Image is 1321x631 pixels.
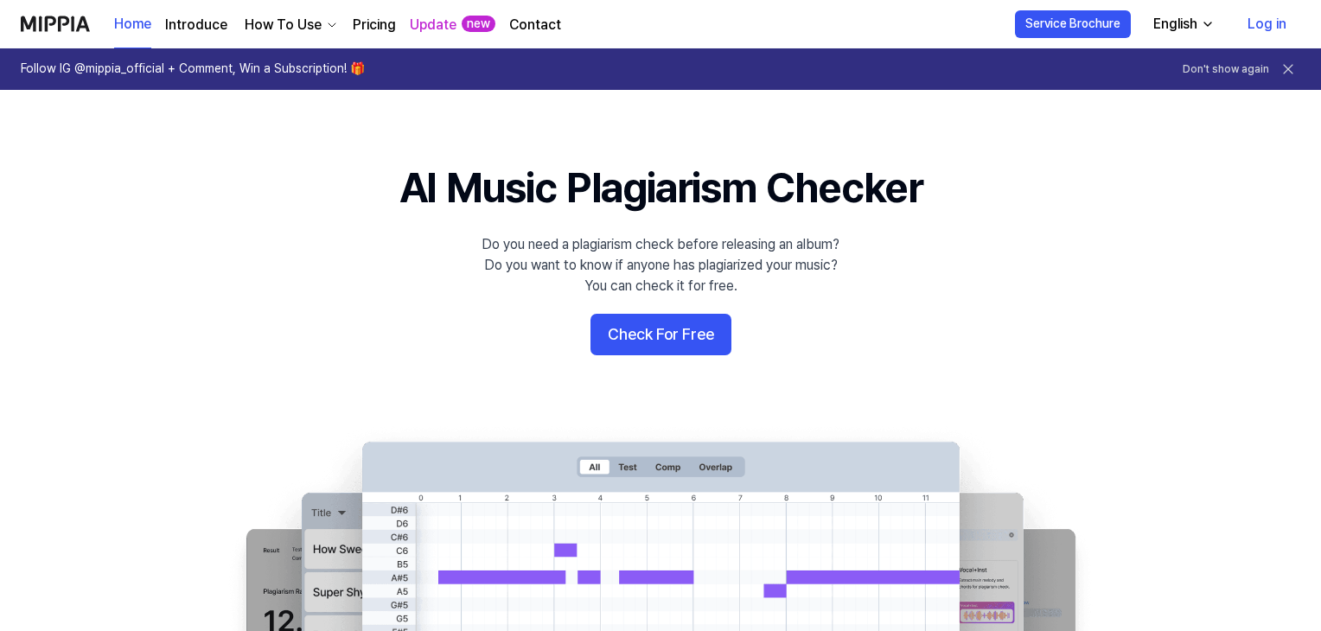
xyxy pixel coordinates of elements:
[462,16,495,33] div: new
[1015,10,1131,38] button: Service Brochure
[482,234,839,296] div: Do you need a plagiarism check before releasing an album? Do you want to know if anyone has plagi...
[590,314,731,355] button: Check For Free
[165,15,227,35] a: Introduce
[1150,14,1201,35] div: English
[353,15,396,35] a: Pricing
[114,1,151,48] a: Home
[1139,7,1225,41] button: English
[241,15,339,35] button: How To Use
[410,15,456,35] a: Update
[399,159,922,217] h1: AI Music Plagiarism Checker
[241,15,325,35] div: How To Use
[1183,62,1269,77] button: Don't show again
[21,61,365,78] h1: Follow IG @mippia_official + Comment, Win a Subscription! 🎁
[509,15,561,35] a: Contact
